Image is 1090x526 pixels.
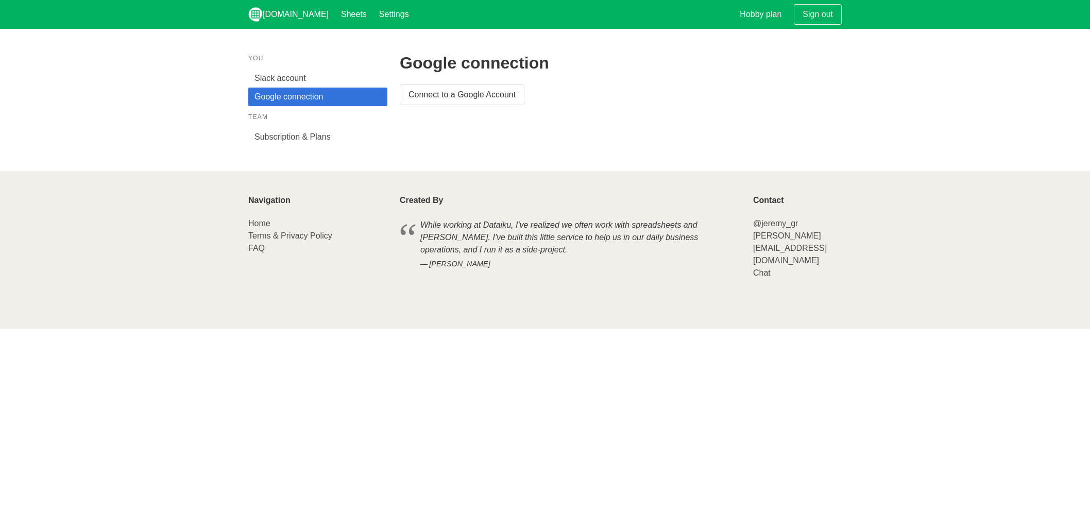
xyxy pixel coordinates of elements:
[248,219,270,228] a: Home
[248,244,265,252] a: FAQ
[753,268,771,277] a: Chat
[248,69,387,88] a: Slack account
[400,196,741,205] p: Created By
[248,128,387,146] a: Subscription & Plans
[753,196,842,205] p: Contact
[248,231,332,240] a: Terms & Privacy Policy
[248,196,387,205] p: Navigation
[400,54,842,72] h2: Google connection
[753,219,798,228] a: @jeremy_gr
[248,7,263,22] img: logo_v2_white.png
[794,4,842,25] a: Sign out
[400,217,741,272] blockquote: While working at Dataiku, I've realized we often work with spreadsheets and [PERSON_NAME]. I've b...
[753,231,827,265] a: [PERSON_NAME][EMAIL_ADDRESS][DOMAIN_NAME]
[400,84,524,105] a: Connect to a Google Account
[248,88,387,106] a: Google connection
[248,54,387,63] p: You
[248,112,387,122] p: Team
[420,259,720,270] cite: [PERSON_NAME]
